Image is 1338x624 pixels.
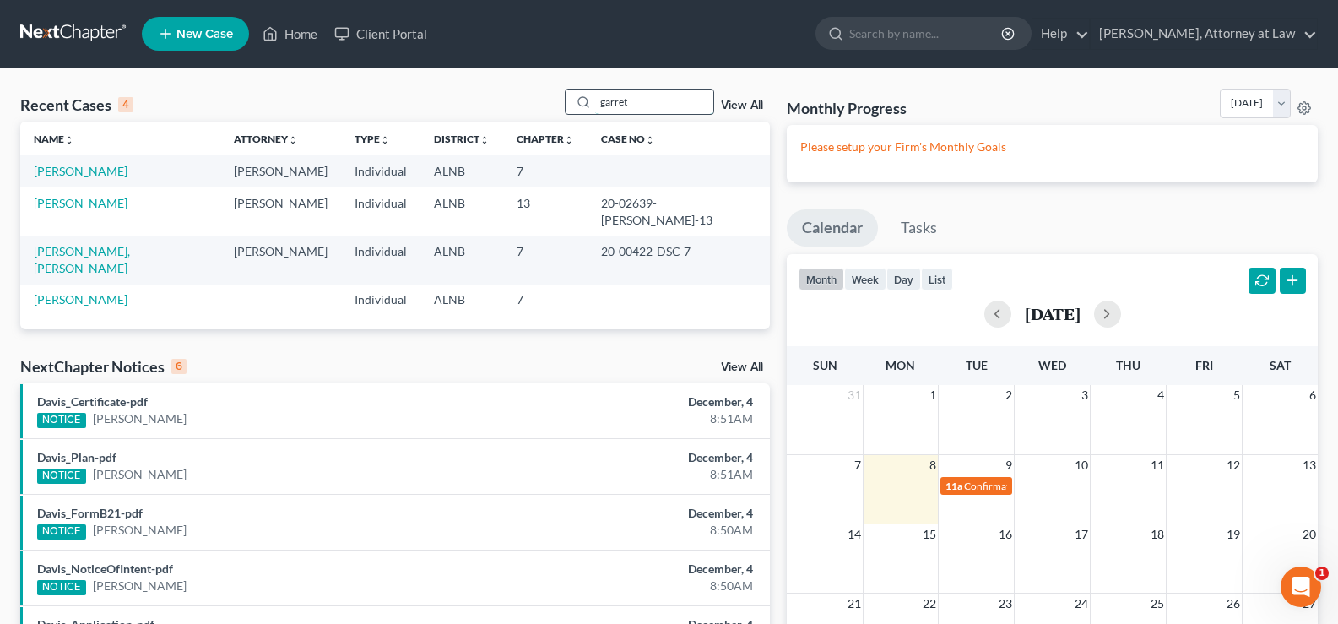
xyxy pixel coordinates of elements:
[503,155,588,187] td: 7
[37,562,173,576] a: Davis_NoticeOfIntent-pdf
[997,594,1014,614] span: 23
[341,236,420,284] td: Individual
[1073,594,1090,614] span: 24
[588,236,771,284] td: 20-00422-DSC-7
[1225,594,1242,614] span: 26
[1149,524,1166,545] span: 18
[220,236,341,284] td: [PERSON_NAME]
[380,135,390,145] i: unfold_more
[34,164,127,178] a: [PERSON_NAME]
[526,505,753,522] div: December, 4
[234,133,298,145] a: Attorneyunfold_more
[34,244,130,275] a: [PERSON_NAME], [PERSON_NAME]
[20,356,187,377] div: NextChapter Notices
[564,135,574,145] i: unfold_more
[341,187,420,236] td: Individual
[721,100,763,111] a: View All
[220,187,341,236] td: [PERSON_NAME]
[526,410,753,427] div: 8:51AM
[526,578,753,594] div: 8:50AM
[964,480,1143,492] span: Confirmation Date for [PERSON_NAME]
[966,358,988,372] span: Tue
[1091,19,1317,49] a: [PERSON_NAME], Attorney at Law
[37,506,143,520] a: Davis_FormB21-pdf
[886,358,915,372] span: Mon
[37,413,86,428] div: NOTICE
[1073,524,1090,545] span: 17
[503,236,588,284] td: 7
[1004,385,1014,405] span: 2
[1156,385,1166,405] span: 4
[997,524,1014,545] span: 16
[93,410,187,427] a: [PERSON_NAME]
[928,385,938,405] span: 1
[846,524,863,545] span: 14
[921,594,938,614] span: 22
[1308,385,1318,405] span: 6
[1301,455,1318,475] span: 13
[1116,358,1140,372] span: Thu
[503,285,588,316] td: 7
[1315,567,1329,580] span: 1
[526,393,753,410] div: December, 4
[846,385,863,405] span: 31
[526,449,753,466] div: December, 4
[1038,358,1066,372] span: Wed
[1270,358,1291,372] span: Sat
[526,522,753,539] div: 8:50AM
[787,98,907,118] h3: Monthly Progress
[846,594,863,614] span: 21
[853,455,863,475] span: 7
[721,361,763,373] a: View All
[921,268,953,290] button: list
[928,455,938,475] span: 8
[420,285,503,316] td: ALNB
[800,138,1304,155] p: Please setup your Firm's Monthly Goals
[588,187,771,236] td: 20-02639-[PERSON_NAME]-13
[37,469,86,484] div: NOTICE
[420,155,503,187] td: ALNB
[1080,385,1090,405] span: 3
[595,90,713,114] input: Search by name...
[503,187,588,236] td: 13
[34,133,74,145] a: Nameunfold_more
[601,133,655,145] a: Case Nounfold_more
[517,133,574,145] a: Chapterunfold_more
[341,155,420,187] td: Individual
[176,28,233,41] span: New Case
[526,466,753,483] div: 8:51AM
[813,358,837,372] span: Sun
[645,135,655,145] i: unfold_more
[1225,524,1242,545] span: 19
[93,522,187,539] a: [PERSON_NAME]
[479,135,490,145] i: unfold_more
[1232,385,1242,405] span: 5
[1195,358,1213,372] span: Fri
[434,133,490,145] a: Districtunfold_more
[20,95,133,115] div: Recent Cases
[220,155,341,187] td: [PERSON_NAME]
[849,18,1004,49] input: Search by name...
[420,236,503,284] td: ALNB
[171,359,187,374] div: 6
[37,524,86,540] div: NOTICE
[1004,455,1014,475] span: 9
[341,285,420,316] td: Individual
[1149,594,1166,614] span: 25
[1073,455,1090,475] span: 10
[118,97,133,112] div: 4
[1225,455,1242,475] span: 12
[1301,524,1318,545] span: 20
[355,133,390,145] a: Typeunfold_more
[787,209,878,247] a: Calendar
[34,196,127,210] a: [PERSON_NAME]
[799,268,844,290] button: month
[844,268,886,290] button: week
[1149,455,1166,475] span: 11
[254,19,326,49] a: Home
[37,394,148,409] a: Davis_Certificate-pdf
[288,135,298,145] i: unfold_more
[37,580,86,595] div: NOTICE
[34,292,127,307] a: [PERSON_NAME]
[93,578,187,594] a: [PERSON_NAME]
